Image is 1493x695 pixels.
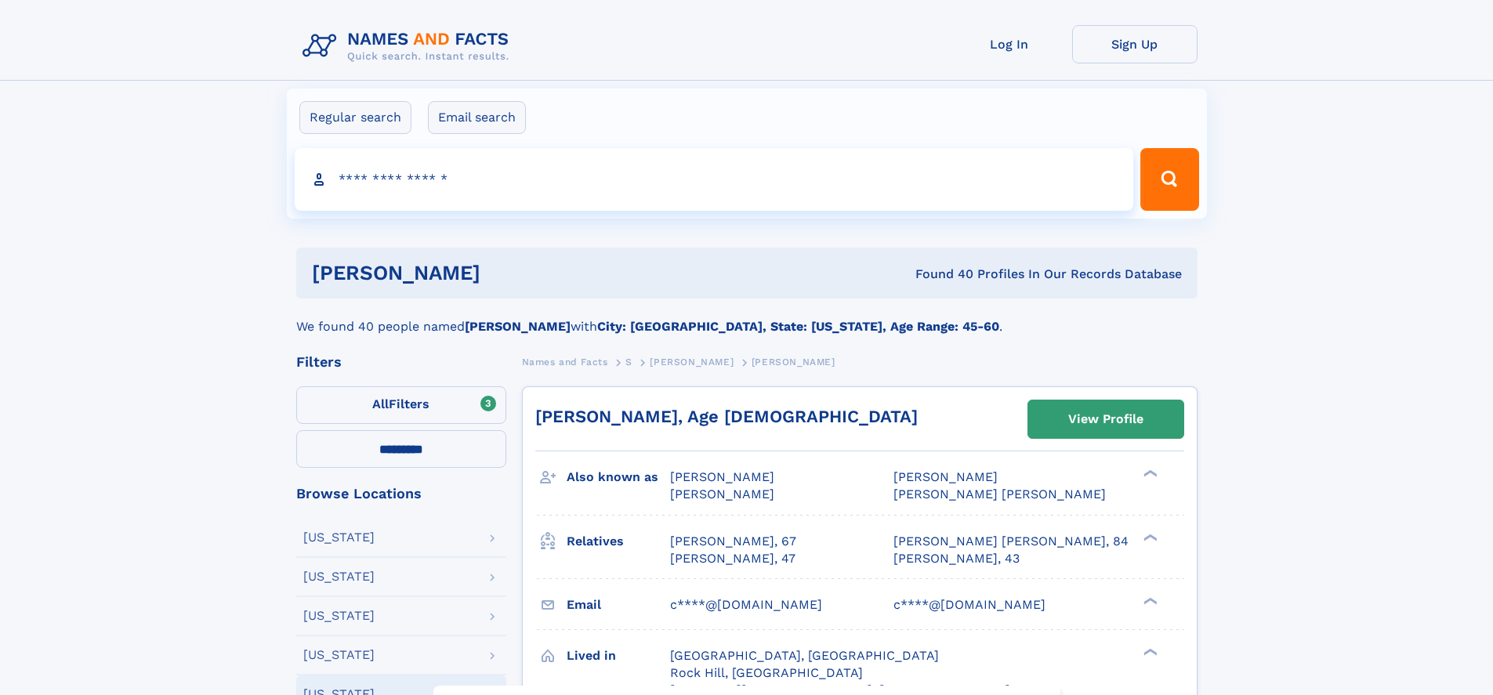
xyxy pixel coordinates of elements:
[893,533,1129,550] a: [PERSON_NAME] [PERSON_NAME], 84
[522,352,608,371] a: Names and Facts
[296,355,506,369] div: Filters
[670,469,774,484] span: [PERSON_NAME]
[303,531,375,544] div: [US_STATE]
[1140,532,1158,542] div: ❯
[670,648,939,663] span: [GEOGRAPHIC_DATA], [GEOGRAPHIC_DATA]
[650,352,734,371] a: [PERSON_NAME]
[296,25,522,67] img: Logo Names and Facts
[625,352,632,371] a: S
[893,487,1106,501] span: [PERSON_NAME] [PERSON_NAME]
[670,550,795,567] a: [PERSON_NAME], 47
[428,101,526,134] label: Email search
[752,357,835,367] span: [PERSON_NAME]
[303,570,375,583] div: [US_STATE]
[893,469,998,484] span: [PERSON_NAME]
[1140,595,1158,606] div: ❯
[296,299,1198,336] div: We found 40 people named with .
[303,649,375,661] div: [US_STATE]
[1028,400,1183,438] a: View Profile
[1140,148,1198,211] button: Search Button
[597,319,999,334] b: City: [GEOGRAPHIC_DATA], State: [US_STATE], Age Range: 45-60
[312,263,698,283] h1: [PERSON_NAME]
[372,396,389,411] span: All
[650,357,734,367] span: [PERSON_NAME]
[670,533,796,550] a: [PERSON_NAME], 67
[1068,401,1143,437] div: View Profile
[625,357,632,367] span: S
[698,266,1182,283] div: Found 40 Profiles In Our Records Database
[947,25,1072,63] a: Log In
[295,148,1134,211] input: search input
[1072,25,1198,63] a: Sign Up
[1140,469,1158,479] div: ❯
[1140,646,1158,657] div: ❯
[670,487,774,501] span: [PERSON_NAME]
[567,643,670,669] h3: Lived in
[893,550,1020,567] a: [PERSON_NAME], 43
[670,665,863,680] span: Rock Hill, [GEOGRAPHIC_DATA]
[296,386,506,424] label: Filters
[299,101,411,134] label: Regular search
[303,610,375,622] div: [US_STATE]
[567,528,670,555] h3: Relatives
[567,464,670,490] h3: Also known as
[567,592,670,618] h3: Email
[535,407,918,426] a: [PERSON_NAME], Age [DEMOGRAPHIC_DATA]
[296,487,506,501] div: Browse Locations
[465,319,571,334] b: [PERSON_NAME]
